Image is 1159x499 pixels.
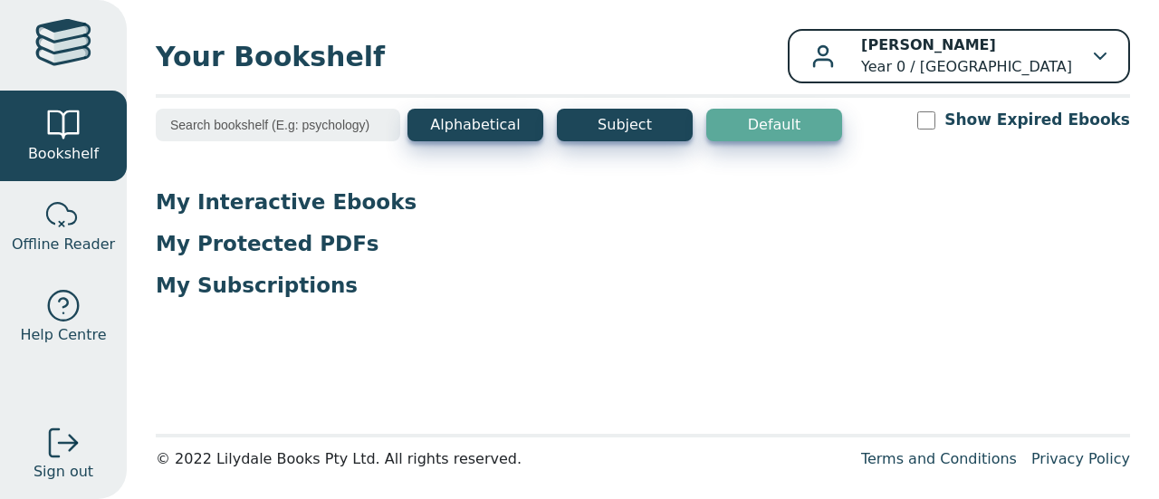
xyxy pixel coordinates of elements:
[788,29,1130,83] button: [PERSON_NAME]Year 0 / [GEOGRAPHIC_DATA]
[28,143,99,165] span: Bookshelf
[20,324,106,346] span: Help Centre
[861,34,1072,78] p: Year 0 / [GEOGRAPHIC_DATA]
[557,109,693,141] button: Subject
[706,109,842,141] button: Default
[156,36,788,77] span: Your Bookshelf
[156,230,1130,257] p: My Protected PDFs
[407,109,543,141] button: Alphabetical
[156,272,1130,299] p: My Subscriptions
[156,109,400,141] input: Search bookshelf (E.g: psychology)
[944,109,1130,131] label: Show Expired Ebooks
[34,461,93,483] span: Sign out
[861,450,1017,467] a: Terms and Conditions
[861,36,996,53] b: [PERSON_NAME]
[1031,450,1130,467] a: Privacy Policy
[12,234,115,255] span: Offline Reader
[156,188,1130,216] p: My Interactive Ebooks
[156,448,847,470] div: © 2022 Lilydale Books Pty Ltd. All rights reserved.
